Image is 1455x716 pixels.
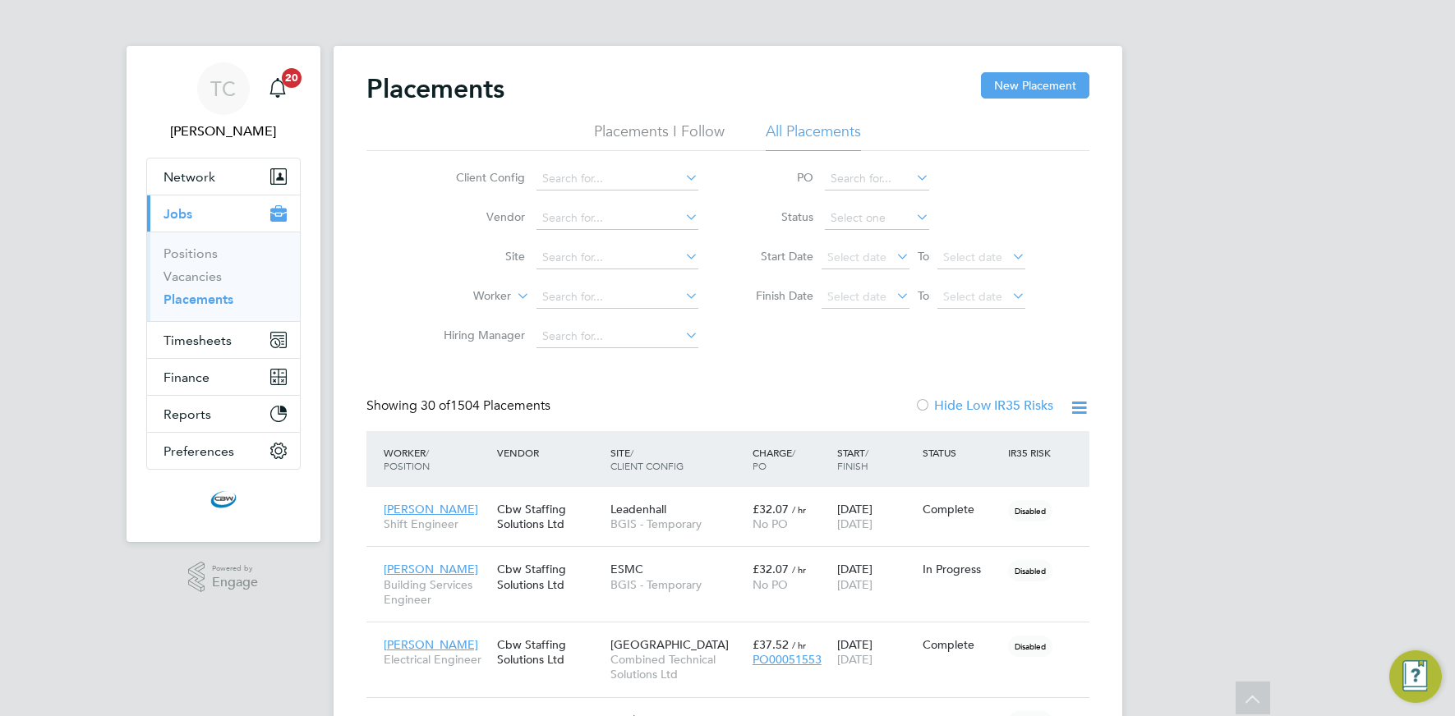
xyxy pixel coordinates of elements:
[421,397,550,414] span: 1504 Placements
[366,397,554,415] div: Showing
[753,577,788,592] span: No PO
[380,493,1089,507] a: [PERSON_NAME]Shift EngineerCbw Staffing Solutions LtdLeadenhallBGIS - Temporary£32.07 / hrNo PO[D...
[837,577,873,592] span: [DATE]
[493,553,606,599] div: Cbw Staffing Solutions Ltd
[610,637,729,652] span: [GEOGRAPHIC_DATA]
[739,288,813,303] label: Finish Date
[753,652,822,667] span: PO00051553
[417,288,511,305] label: Worker
[536,168,698,190] input: Search for...
[913,285,934,306] span: To
[147,195,300,232] button: Jobs
[163,333,232,348] span: Timesheets
[536,325,698,348] input: Search for...
[792,639,806,651] span: / hr
[366,72,504,105] h2: Placements
[943,250,1002,264] span: Select date
[146,122,301,141] span: Tom Cheek
[384,577,489,607] span: Building Services Engineer
[210,486,237,512] img: cbwstaffingsolutions-logo-retina.png
[431,170,525,185] label: Client Config
[384,516,489,531] span: Shift Engineer
[1389,650,1442,703] button: Engage Resource Center
[163,206,192,222] span: Jobs
[493,629,606,675] div: Cbw Staffing Solutions Ltd
[212,562,258,576] span: Powered by
[163,169,215,185] span: Network
[380,438,493,480] div: Worker
[913,246,934,267] span: To
[610,577,744,592] span: BGIS - Temporary
[431,249,525,264] label: Site
[536,207,698,230] input: Search for...
[833,629,919,675] div: [DATE]
[380,628,1089,642] a: [PERSON_NAME]Electrical EngineerCbw Staffing Solutions Ltd[GEOGRAPHIC_DATA]Combined Technical Sol...
[753,637,789,652] span: £37.52
[792,563,806,576] span: / hr
[943,289,1002,304] span: Select date
[923,637,1000,652] div: Complete
[981,72,1089,99] button: New Placement
[610,652,744,682] span: Combined Technical Solutions Ltd
[163,291,233,307] a: Placements
[536,286,698,309] input: Search for...
[1008,560,1052,581] span: Disabled
[212,576,258,590] span: Engage
[792,503,806,516] span: / hr
[923,502,1000,516] div: Complete
[384,562,478,576] span: [PERSON_NAME]
[825,207,929,230] input: Select one
[753,516,788,531] span: No PO
[837,652,873,667] span: [DATE]
[147,433,300,469] button: Preferences
[282,68,302,88] span: 20
[421,397,450,414] span: 30 of
[147,232,300,321] div: Jobs
[261,62,294,115] a: 20
[919,438,1004,467] div: Status
[739,209,813,224] label: Status
[163,268,222,284] a: Vacancies
[610,502,666,516] span: Leadenhall
[753,502,789,516] span: £32.07
[766,122,861,151] li: All Placements
[827,250,886,264] span: Select date
[833,493,919,539] div: [DATE]
[146,486,301,512] a: Go to home page
[1008,636,1052,657] span: Disabled
[384,446,430,472] span: / Position
[825,168,929,190] input: Search for...
[739,170,813,185] label: PO
[384,502,478,516] span: [PERSON_NAME]
[163,369,210,385] span: Finance
[606,438,748,480] div: Site
[147,396,300,432] button: Reports
[431,328,525,342] label: Hiring Manager
[610,562,643,576] span: ESMC
[493,438,606,467] div: Vendor
[923,562,1000,576] div: In Progress
[431,209,525,224] label: Vendor
[748,438,834,480] div: Charge
[833,438,919,480] div: Start
[188,562,258,593] a: Powered byEngage
[827,289,886,304] span: Select date
[914,397,1053,414] label: Hide Low IR35 Risks
[1008,500,1052,521] span: Disabled
[127,46,320,542] nav: Main navigation
[384,637,478,652] span: [PERSON_NAME]
[837,516,873,531] span: [DATE]
[163,443,234,459] span: Preferences
[610,516,744,531] span: BGIS - Temporary
[753,562,789,576] span: £32.07
[163,246,218,261] a: Positions
[536,246,698,269] input: Search for...
[163,406,211,422] span: Reports
[833,553,919,599] div: [DATE]
[147,322,300,358] button: Timesheets
[384,652,489,667] span: Electrical Engineer
[1004,438,1061,467] div: IR35 Risk
[146,62,301,141] a: TC[PERSON_NAME]
[147,158,300,195] button: Network
[380,553,1089,567] a: [PERSON_NAME]Building Services EngineerCbw Staffing Solutions LtdESMCBGIS - Temporary£32.07 / hrN...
